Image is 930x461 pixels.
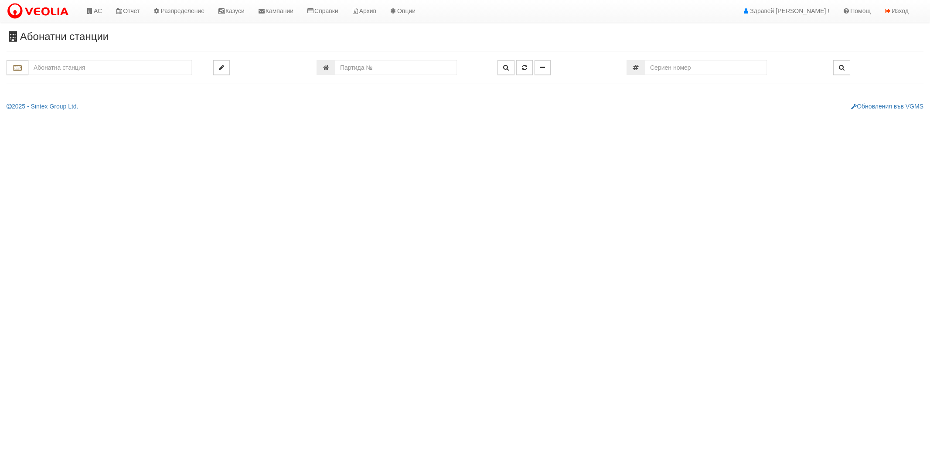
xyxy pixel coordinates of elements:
input: Партида № [335,60,457,75]
h3: Абонатни станции [7,31,923,42]
input: Сериен номер [645,60,767,75]
a: Обновления във VGMS [851,103,923,110]
img: VeoliaLogo.png [7,2,73,20]
input: Абонатна станция [28,60,192,75]
a: 2025 - Sintex Group Ltd. [7,103,78,110]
